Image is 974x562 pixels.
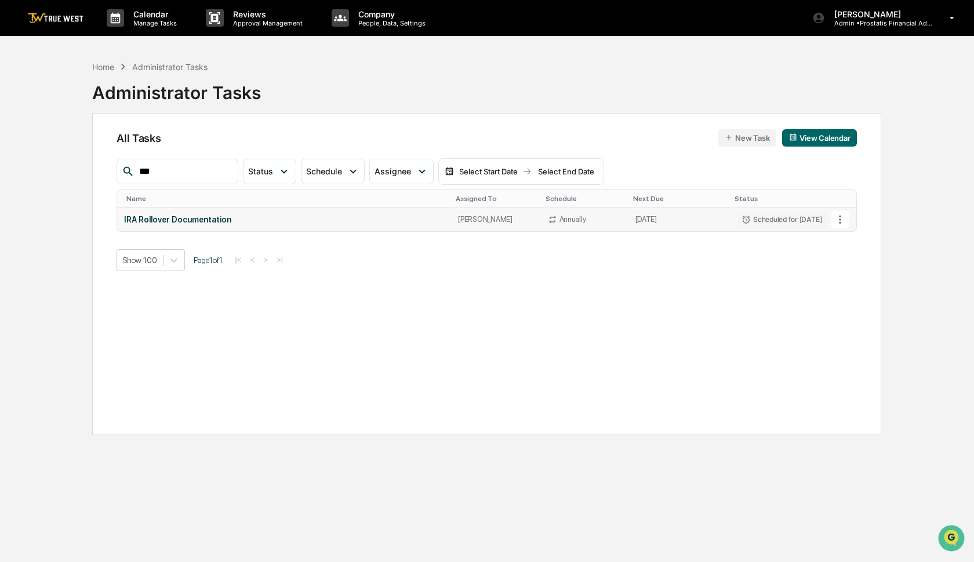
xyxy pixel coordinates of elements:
a: 🗄️Attestations [79,141,148,162]
div: Toggle SortBy [546,195,624,203]
div: [PERSON_NAME] [458,215,533,224]
img: calendar [445,167,454,176]
div: Select End Date [534,167,598,176]
div: Scheduled for [DATE] [737,213,826,227]
div: Home [92,62,114,72]
img: 1746055101610-c473b297-6a78-478c-a979-82029cc54cd1 [12,89,32,110]
td: [DATE] [628,208,731,231]
a: 🖐️Preclearance [7,141,79,162]
span: Schedule [306,166,342,176]
div: IRA Rollover Documentation [124,215,444,224]
div: Toggle SortBy [633,195,726,203]
img: logo [28,13,83,24]
span: Attestations [96,146,144,158]
p: People, Data, Settings [349,19,431,27]
div: Toggle SortBy [126,195,446,203]
button: >| [273,255,286,265]
span: Data Lookup [23,168,73,180]
div: 🗄️ [84,147,93,156]
button: View Calendar [782,129,857,147]
span: Assignee [375,166,411,176]
div: Administrator Tasks [92,73,261,103]
span: Status [248,166,273,176]
button: |< [231,255,245,265]
div: Start new chat [39,89,190,100]
span: Page 1 of 1 [194,256,223,265]
p: Admin • Prostatis Financial Advisors [825,19,933,27]
button: > [260,255,271,265]
div: Annually [559,215,586,224]
p: Approval Management [224,19,308,27]
iframe: Open customer support [937,524,968,555]
div: 🔎 [12,169,21,178]
div: We're available if you need us! [39,100,147,110]
p: How can we help? [12,24,211,43]
span: Preclearance [23,146,75,158]
p: Calendar [124,9,183,19]
div: Select Start Date [456,167,520,176]
button: New Task [718,129,776,147]
a: Powered byPylon [82,196,140,205]
span: Pylon [115,196,140,205]
span: All Tasks [117,132,161,144]
div: Administrator Tasks [132,62,208,72]
button: < [246,255,258,265]
p: Company [349,9,431,19]
button: Start new chat [197,92,211,106]
p: Manage Tasks [124,19,183,27]
div: Toggle SortBy [833,195,856,203]
img: arrow right [522,167,532,176]
div: 🖐️ [12,147,21,156]
a: 🔎Data Lookup [7,163,78,184]
img: calendar [789,133,797,141]
div: Toggle SortBy [735,195,828,203]
p: Reviews [224,9,308,19]
p: [PERSON_NAME] [825,9,933,19]
div: Toggle SortBy [456,195,536,203]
